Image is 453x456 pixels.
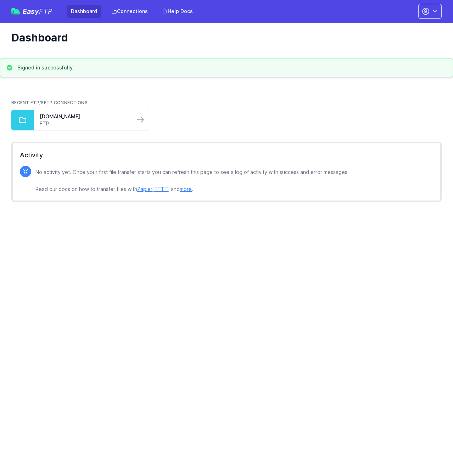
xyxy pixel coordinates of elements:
[67,5,101,18] a: Dashboard
[39,7,52,16] span: FTP
[11,8,20,15] img: easyftp_logo.png
[17,64,74,71] h3: Signed in successfully.
[180,186,192,192] a: more
[107,5,152,18] a: Connections
[11,31,436,44] h1: Dashboard
[40,120,129,127] a: FTP
[23,8,52,15] span: Easy
[11,100,442,106] h2: Recent FTP/SFTP Connections
[158,5,197,18] a: Help Docs
[35,168,349,193] p: No activity yet. Once your first file transfer starts you can refresh this page to see a log of a...
[137,186,152,192] a: Zapier
[20,150,433,160] h2: Activity
[153,186,168,192] a: IFTTT
[40,113,129,120] a: [DOMAIN_NAME]
[11,8,52,15] a: EasyFTP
